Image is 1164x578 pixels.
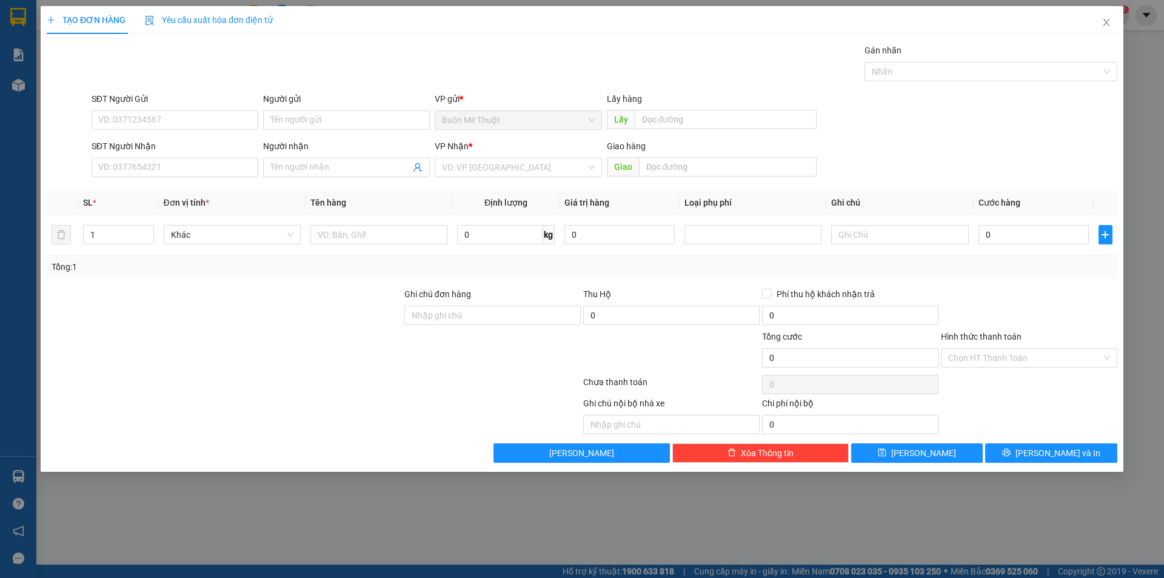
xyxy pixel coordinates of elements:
[832,225,969,244] input: Ghi Chú
[583,289,611,299] span: Thu Hộ
[145,15,273,25] span: Yêu cầu xuất hóa đơn điện tử
[84,198,93,207] span: SL
[435,92,602,106] div: VP gửi
[762,332,802,341] span: Tổng cước
[607,94,642,104] span: Lấy hàng
[978,198,1020,207] span: Cước hàng
[1089,6,1123,40] button: Close
[404,306,581,325] input: Ghi chú đơn hàng
[1102,18,1111,27] span: close
[564,225,675,244] input: 0
[892,446,957,460] span: [PERSON_NAME]
[582,375,761,397] div: Chưa thanh toán
[92,139,258,153] div: SĐT Người Nhận
[1099,225,1112,244] button: plus
[639,157,817,176] input: Dọc đường
[583,397,760,415] div: Ghi chú nội bộ nhà xe
[878,448,887,458] span: save
[52,225,71,244] button: delete
[607,141,646,151] span: Giao hàng
[941,332,1022,341] label: Hình thức thanh toán
[413,163,423,172] span: user-add
[310,198,346,207] span: Tên hàng
[680,191,826,215] th: Loại phụ phí
[564,198,609,207] span: Giá trị hàng
[1015,446,1100,460] span: [PERSON_NAME] và In
[484,198,527,207] span: Định lượng
[443,111,595,129] span: Buôn Mê Thuột
[92,92,258,106] div: SĐT Người Gửi
[827,191,974,215] th: Ghi chú
[865,45,901,55] label: Gán nhãn
[727,448,736,458] span: delete
[543,225,555,244] span: kg
[550,446,615,460] span: [PERSON_NAME]
[1099,230,1111,240] span: plus
[1002,448,1011,458] span: printer
[263,139,430,153] div: Người nhận
[164,198,209,207] span: Đơn vị tính
[145,16,155,25] img: icon
[47,16,55,24] span: plus
[772,287,880,301] span: Phí thu hộ khách nhận trả
[986,443,1117,463] button: printer[PERSON_NAME] và In
[762,397,938,415] div: Chi phí nội bộ
[171,226,293,244] span: Khác
[404,289,471,299] label: Ghi chú đơn hàng
[741,446,794,460] span: Xóa Thông tin
[263,92,430,106] div: Người gửi
[635,110,817,129] input: Dọc đường
[607,110,635,129] span: Lấy
[607,157,639,176] span: Giao
[310,225,447,244] input: VD: Bàn, Ghế
[52,260,449,274] div: Tổng: 1
[435,141,469,151] span: VP Nhận
[673,443,849,463] button: deleteXóa Thông tin
[583,415,760,434] input: Nhập ghi chú
[851,443,983,463] button: save[PERSON_NAME]
[47,15,125,25] span: TẠO ĐƠN HÀNG
[494,443,671,463] button: [PERSON_NAME]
